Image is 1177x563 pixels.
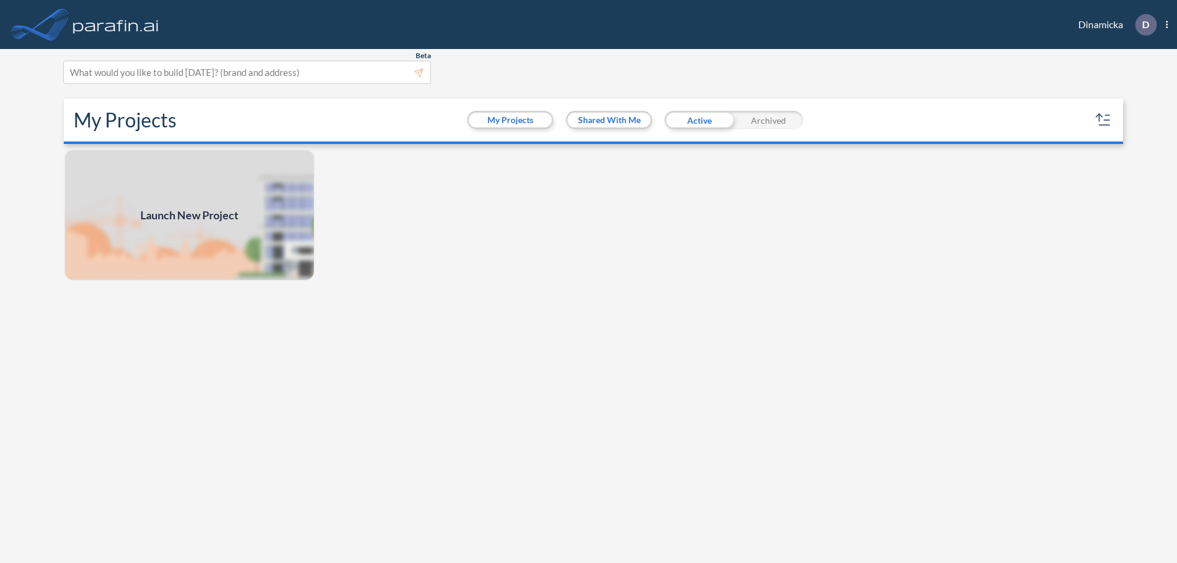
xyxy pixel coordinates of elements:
[469,113,552,127] button: My Projects
[64,149,315,281] a: Launch New Project
[70,12,161,37] img: logo
[1142,19,1149,30] p: D
[1094,110,1113,130] button: sort
[1060,14,1168,36] div: Dinamicka
[568,113,650,127] button: Shared With Me
[734,111,803,129] div: Archived
[416,51,431,61] span: Beta
[74,108,177,132] h2: My Projects
[64,149,315,281] img: add
[665,111,734,129] div: Active
[140,207,238,224] span: Launch New Project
